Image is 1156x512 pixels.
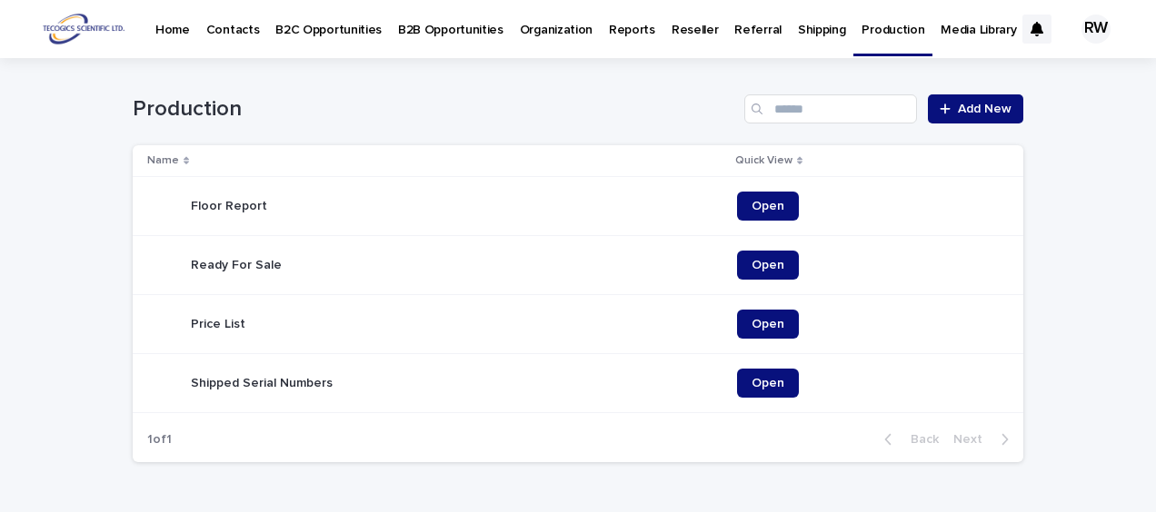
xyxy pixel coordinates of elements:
input: Search [744,94,917,123]
a: Open [737,310,799,339]
span: Open [752,259,784,271]
a: Open [737,369,799,398]
tr: Price ListPrice List Open [133,295,1023,354]
span: Add New [958,103,1011,115]
p: Shipped Serial Numbers [191,372,336,391]
img: l22tfCASryn9SYBzxJ2O [36,11,133,47]
button: Next [946,431,1023,448]
span: Next [953,433,993,446]
button: Back [870,431,946,448]
p: Name [147,151,179,171]
p: 1 of 1 [133,418,186,462]
span: Open [752,377,784,389]
p: Floor Report [191,195,271,214]
p: Quick View [735,151,792,171]
tr: Shipped Serial NumbersShipped Serial Numbers Open [133,354,1023,413]
a: Add New [928,94,1023,123]
tr: Ready For SaleReady For Sale Open [133,236,1023,295]
tr: Floor ReportFloor Report Open [133,177,1023,236]
span: Open [752,200,784,212]
span: Open [752,318,784,330]
p: Price List [191,313,249,332]
p: Ready For Sale [191,254,285,273]
a: Open [737,251,799,280]
h1: Production [133,96,737,123]
a: Open [737,192,799,221]
div: RW [1081,15,1111,44]
span: Back [900,433,939,446]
